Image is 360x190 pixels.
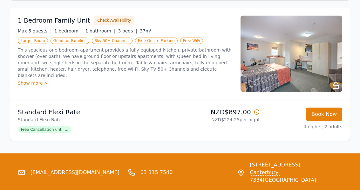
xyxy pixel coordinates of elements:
span: 37m² [140,28,152,33]
span: Free Cancellation until ... [18,126,71,133]
div: Show more > [18,80,233,86]
p: Standard Flexi Rate [18,108,178,116]
p: Standard Flexi Rate [18,116,178,123]
span: Free Onsite Parking [135,38,178,44]
span: 1 bathroom | [85,28,115,33]
button: Book Now [306,108,342,121]
span: Free WiFi [180,38,203,44]
a: [EMAIL_ADDRESS][DOMAIN_NAME] [31,169,119,176]
p: NZD$897.00 [183,108,260,116]
p: NZD$224.25 per night [183,116,260,123]
button: Check Availability [94,16,134,25]
span: Sky 50+ Channels [92,38,132,44]
span: 3 beds | [118,28,137,33]
h3: 1 Bedroom Family Unit [18,16,90,25]
span: Max 5 guests | [18,28,52,33]
p: 4 nights, 2 adults [265,123,342,130]
p: This spacious one bedroom apartment provides a fully equipped kitchen, private bathroom with show... [18,47,233,79]
span: [GEOGRAPHIC_DATA] [250,169,342,184]
span: 1 bedroom | [54,28,83,33]
a: 03 315 7540 [140,169,173,176]
span: Larger Room [18,38,48,44]
span: Good for Families [51,38,89,44]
